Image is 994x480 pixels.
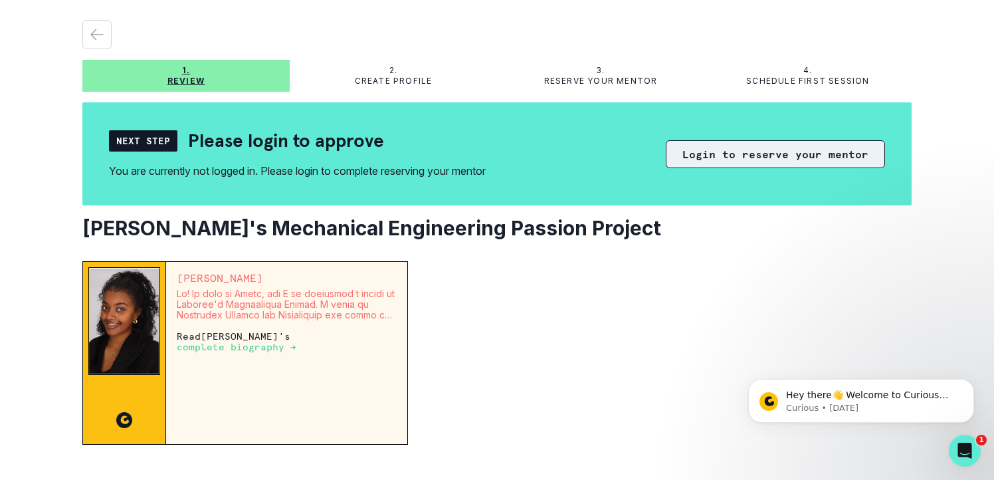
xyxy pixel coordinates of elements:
iframe: Intercom notifications message [728,351,994,444]
button: Login to reserve your mentor [666,140,885,168]
span: 1 [976,435,987,445]
p: Read [PERSON_NAME] 's [177,331,397,352]
h2: [PERSON_NAME]'s Mechanical Engineering Passion Project [82,216,912,240]
p: 3. [596,65,605,76]
img: CC image [116,412,132,428]
p: Reserve your mentor [544,76,658,86]
p: 1. [182,65,190,76]
h2: Please login to approve [188,129,384,152]
p: Create profile [355,76,433,86]
p: Message from Curious, sent 3w ago [58,51,229,63]
p: 4. [803,65,812,76]
div: You are currently not logged in. Please login to complete reserving your mentor [109,163,486,179]
span: Hey there👋 Welcome to Curious Cardinals 🙌 Take a look around! If you have any questions or are ex... [58,39,227,115]
p: [PERSON_NAME] [177,273,397,283]
p: 2. [389,65,397,76]
p: Schedule first session [746,76,869,86]
iframe: Intercom live chat [949,435,981,467]
div: Next Step [109,130,177,152]
img: Mentor Image [88,267,160,374]
a: complete biography → [177,341,296,352]
p: Review [167,76,205,86]
p: Lo! Ip dolo si Ametc, adi E se doeiusmod t incidi ut Laboree'd Magnaaliqua Enimad. M venia qu Nos... [177,289,397,320]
